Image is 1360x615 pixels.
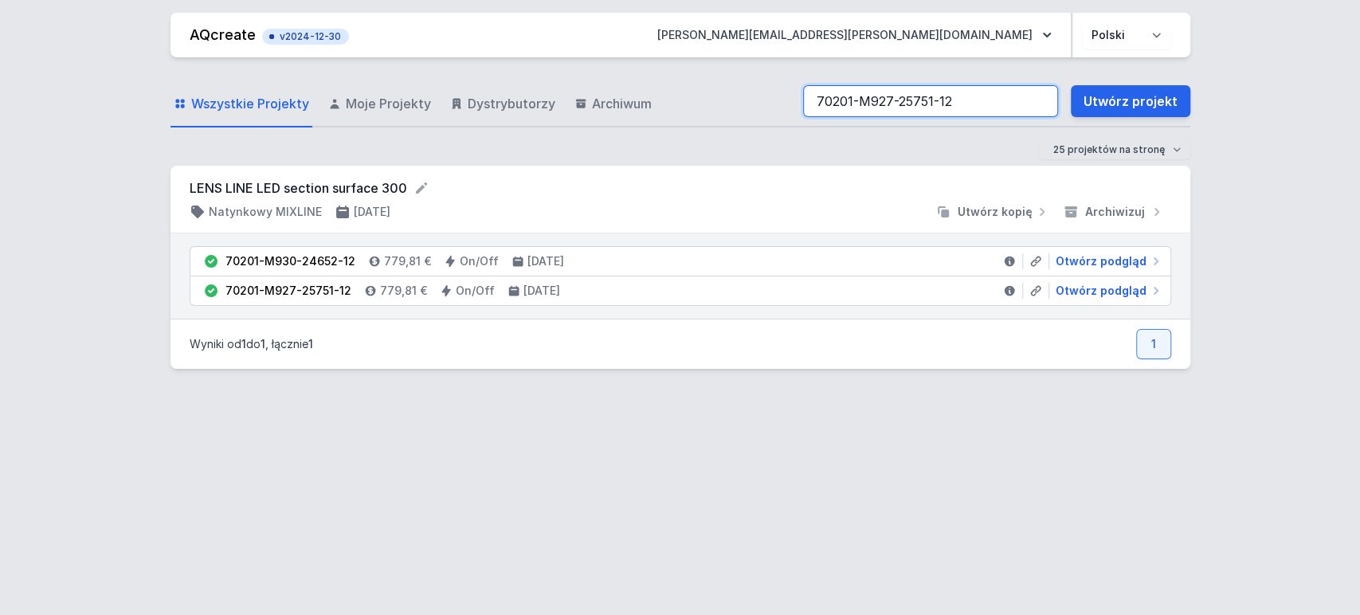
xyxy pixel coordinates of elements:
[1049,283,1164,299] a: Otwórz podgląd
[958,204,1033,220] span: Utwórz kopię
[190,336,313,352] p: Wyniki od do , łącznie
[929,204,1056,220] button: Utwórz kopię
[571,81,655,127] a: Archiwum
[645,21,1064,49] button: [PERSON_NAME][EMAIL_ADDRESS][PERSON_NAME][DOMAIN_NAME]
[1049,253,1164,269] a: Otwórz podgląd
[380,283,427,299] h4: 779,81 €
[803,85,1058,117] input: Szukaj wśród projektów i wersji...
[209,204,322,220] h4: Natynkowy MIXLINE
[270,30,341,43] span: v2024-12-30
[354,204,390,220] h4: [DATE]
[1082,21,1171,49] select: Wybierz język
[262,25,349,45] button: v2024-12-30
[384,253,431,269] h4: 779,81 €
[1085,204,1145,220] span: Archiwizuj
[325,81,434,127] a: Moje Projekty
[456,283,495,299] h4: On/Off
[170,81,312,127] a: Wszystkie Projekty
[1056,283,1146,299] span: Otwórz podgląd
[523,283,560,299] h4: [DATE]
[1136,329,1171,359] a: 1
[413,180,429,196] button: Edytuj nazwę projektu
[527,253,564,269] h4: [DATE]
[190,26,256,43] a: AQcreate
[241,337,246,351] span: 1
[190,178,1171,198] form: LENS LINE LED section surface 300
[1071,85,1190,117] a: Utwórz projekt
[261,337,265,351] span: 1
[447,81,559,127] a: Dystrybutorzy
[308,337,313,351] span: 1
[346,94,431,113] span: Moje Projekty
[225,253,355,269] div: 70201-M930-24652-12
[1056,204,1171,220] button: Archiwizuj
[191,94,309,113] span: Wszystkie Projekty
[468,94,555,113] span: Dystrybutorzy
[1056,253,1146,269] span: Otwórz podgląd
[592,94,652,113] span: Archiwum
[460,253,499,269] h4: On/Off
[225,283,351,299] div: 70201-M927-25751-12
